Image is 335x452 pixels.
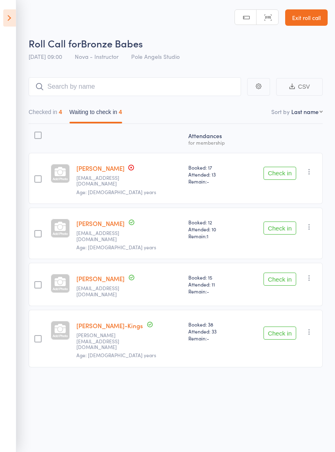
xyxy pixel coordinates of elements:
[264,273,296,286] button: Check in
[188,226,238,233] span: Attended: 10
[76,230,130,242] small: ameliahexton@gmail.com
[188,288,238,295] span: Remain:
[76,332,130,350] small: phoebe.schulzkings@icloud.com
[188,233,238,239] span: Remain:
[29,52,62,60] span: [DATE] 09:00
[285,9,328,26] a: Exit roll call
[131,52,180,60] span: Pole Angels Studio
[207,335,209,342] span: -
[271,107,290,116] label: Sort by
[76,219,125,228] a: [PERSON_NAME]
[188,171,238,178] span: Attended: 13
[76,351,156,358] span: Age: [DEMOGRAPHIC_DATA] years
[188,328,238,335] span: Attended: 33
[76,175,130,187] small: Willagills1@outlook.com.au
[188,219,238,226] span: Booked: 12
[188,321,238,328] span: Booked: 38
[76,274,125,283] a: [PERSON_NAME]
[69,105,122,123] button: Waiting to check in4
[59,109,62,115] div: 4
[29,77,241,96] input: Search by name
[207,178,209,185] span: -
[188,178,238,185] span: Remain:
[276,78,323,96] button: CSV
[119,109,122,115] div: 4
[76,188,156,195] span: Age: [DEMOGRAPHIC_DATA] years
[188,274,238,281] span: Booked: 15
[81,36,143,50] span: Bronze Babes
[188,335,238,342] span: Remain:
[76,285,130,297] small: uplifttraining.ult@gmail.com
[188,140,238,145] div: for membership
[291,107,319,116] div: Last name
[188,281,238,288] span: Attended: 11
[75,52,118,60] span: Nova - Instructor
[76,321,143,330] a: [PERSON_NAME]-Kings
[264,222,296,235] button: Check in
[185,128,241,149] div: Atten­dances
[264,327,296,340] button: Check in
[207,233,208,239] span: 1
[29,105,62,123] button: Checked in4
[29,36,81,50] span: Roll Call for
[188,164,238,171] span: Booked: 17
[76,164,125,172] a: [PERSON_NAME]
[264,167,296,180] button: Check in
[76,244,156,251] span: Age: [DEMOGRAPHIC_DATA] years
[207,288,209,295] span: -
